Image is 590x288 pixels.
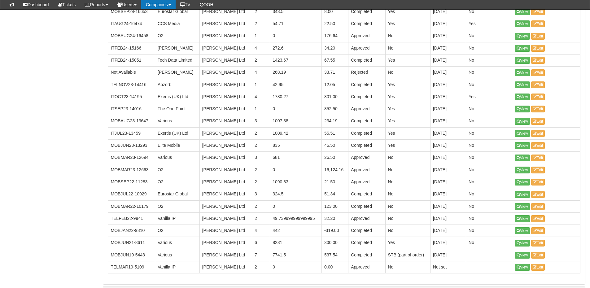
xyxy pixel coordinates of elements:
[385,67,430,79] td: No
[531,179,545,185] a: Edit
[348,152,385,164] td: Approved
[199,176,252,188] td: [PERSON_NAME] Ltd
[108,176,155,188] td: MOBSEP22-11283
[155,127,199,139] td: Exertis (UK) Ltd
[430,127,466,139] td: [DATE]
[466,103,512,115] td: No
[348,91,385,103] td: Completed
[155,103,199,115] td: The One Point
[531,191,545,198] a: Edit
[348,140,385,152] td: Completed
[515,57,530,64] a: View
[515,179,530,185] a: View
[515,252,530,259] a: View
[385,6,430,18] td: Yes
[252,6,270,18] td: 2
[430,30,466,42] td: [DATE]
[466,152,512,164] td: No
[252,152,270,164] td: 3
[270,55,322,67] td: 1423.67
[252,164,270,176] td: 2
[108,164,155,176] td: MOBMAR23-12663
[430,237,466,249] td: [DATE]
[430,18,466,30] td: [DATE]
[321,164,348,176] td: 16,124.16
[430,249,466,261] td: [DATE]
[531,20,545,27] a: Edit
[252,55,270,67] td: 2
[199,225,252,237] td: [PERSON_NAME] Ltd
[466,200,512,212] td: No
[430,164,466,176] td: [DATE]
[348,55,385,67] td: Completed
[270,261,322,273] td: 0
[466,188,512,200] td: No
[155,249,199,261] td: Various
[430,67,466,79] td: [DATE]
[155,225,199,237] td: O2
[531,203,545,210] a: Edit
[108,79,155,91] td: TELNOV23-14416
[385,164,430,176] td: No
[385,18,430,30] td: Yes
[252,91,270,103] td: 4
[108,225,155,237] td: MOBJAN22-9810
[531,215,545,222] a: Edit
[270,91,322,103] td: 1780.27
[252,103,270,115] td: 1
[531,118,545,125] a: Edit
[430,55,466,67] td: [DATE]
[466,79,512,91] td: No
[430,42,466,54] td: [DATE]
[321,103,348,115] td: 852.50
[252,212,270,225] td: 2
[155,91,199,103] td: Exertis (UK) Ltd
[108,140,155,152] td: MOBJUN23-13293
[155,152,199,164] td: Various
[270,200,322,212] td: 0
[348,42,385,54] td: Approved
[252,188,270,200] td: 3
[515,20,530,27] a: View
[155,237,199,249] td: Various
[515,130,530,137] a: View
[515,118,530,125] a: View
[385,225,430,237] td: No
[321,140,348,152] td: 46.50
[252,140,270,152] td: 2
[155,30,199,42] td: O2
[515,240,530,247] a: View
[430,261,466,273] td: Not set
[199,237,252,249] td: [PERSON_NAME] Ltd
[430,6,466,18] td: [DATE]
[531,106,545,112] a: Edit
[515,45,530,52] a: View
[199,249,252,261] td: [PERSON_NAME] Ltd
[515,215,530,222] a: View
[199,127,252,139] td: [PERSON_NAME] Ltd
[108,67,155,79] td: Not Available
[321,91,348,103] td: 301.00
[270,30,322,42] td: 0
[155,261,199,273] td: Vanilla IP
[108,200,155,212] td: MOBMAR22-10179
[155,67,199,79] td: [PERSON_NAME]
[348,225,385,237] td: Completed
[466,225,512,237] td: No
[321,67,348,79] td: 33.71
[531,45,545,52] a: Edit
[270,42,322,54] td: 272.6
[466,55,512,67] td: No
[515,155,530,161] a: View
[155,18,199,30] td: CCS Media
[252,30,270,42] td: 1
[348,6,385,18] td: Completed
[321,79,348,91] td: 12.05
[321,42,348,54] td: 34.20
[108,55,155,67] td: ITFEB24-15051
[270,103,322,115] td: 0
[155,176,199,188] td: O2
[252,127,270,139] td: 2
[108,261,155,273] td: TELMAR19-5109
[466,115,512,127] td: No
